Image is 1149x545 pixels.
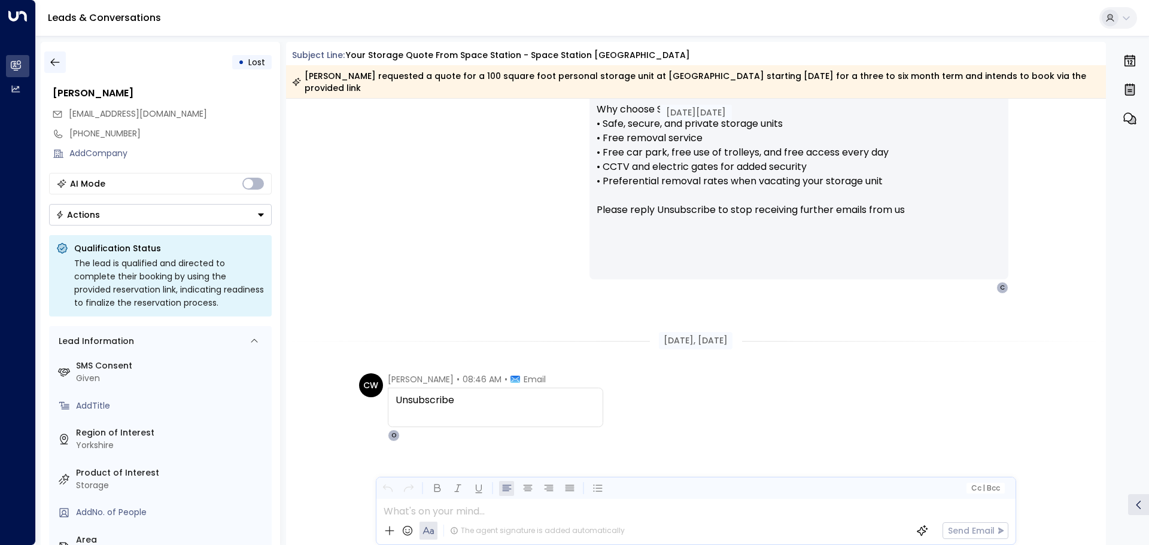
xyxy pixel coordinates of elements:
[597,31,1001,232] p: Hi [PERSON_NAME], Just checking in—are you ready to secure your 100 sq ft Doncaster unit? You can...
[996,282,1008,294] div: C
[76,479,267,492] div: Storage
[238,51,244,73] div: •
[401,481,416,496] button: Redo
[359,373,383,397] div: CW
[76,360,267,372] label: SMS Consent
[966,483,1004,494] button: Cc|Bcc
[69,108,207,120] span: [EMAIL_ADDRESS][DOMAIN_NAME]
[49,204,272,226] button: Actions
[396,393,595,407] div: Unsubscribe
[450,525,625,536] div: The agent signature is added automatically
[346,49,690,62] div: Your storage quote from Space Station - Space Station [GEOGRAPHIC_DATA]
[49,204,272,226] div: Button group with a nested menu
[69,127,272,140] div: [PHONE_NUMBER]
[76,467,267,479] label: Product of Interest
[504,373,507,385] span: •
[292,49,345,61] span: Subject Line:
[463,373,501,385] span: 08:46 AM
[388,373,454,385] span: [PERSON_NAME]
[983,484,985,492] span: |
[76,506,267,519] div: AddNo. of People
[69,147,272,160] div: AddCompany
[292,70,1099,94] div: [PERSON_NAME] requested a quote for a 100 square foot personal storage unit at [GEOGRAPHIC_DATA] ...
[248,56,265,68] span: Lost
[54,335,134,348] div: Lead Information
[70,178,105,190] div: AI Mode
[53,86,272,101] div: [PERSON_NAME]
[76,372,267,385] div: Given
[380,481,395,496] button: Undo
[971,484,999,492] span: Cc Bcc
[388,430,400,442] div: O
[74,242,265,254] p: Qualification Status
[76,400,267,412] div: AddTitle
[48,11,161,25] a: Leads & Conversations
[457,373,460,385] span: •
[74,257,265,309] div: The lead is qualified and directed to complete their booking by using the provided reservation li...
[524,373,546,385] span: Email
[76,427,267,439] label: Region of Interest
[659,332,732,349] div: [DATE], [DATE]
[660,105,732,120] div: [DATE][DATE]
[76,439,267,452] div: Yorkshire
[69,108,207,120] span: cdwillis138@gmail.com
[56,209,100,220] div: Actions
